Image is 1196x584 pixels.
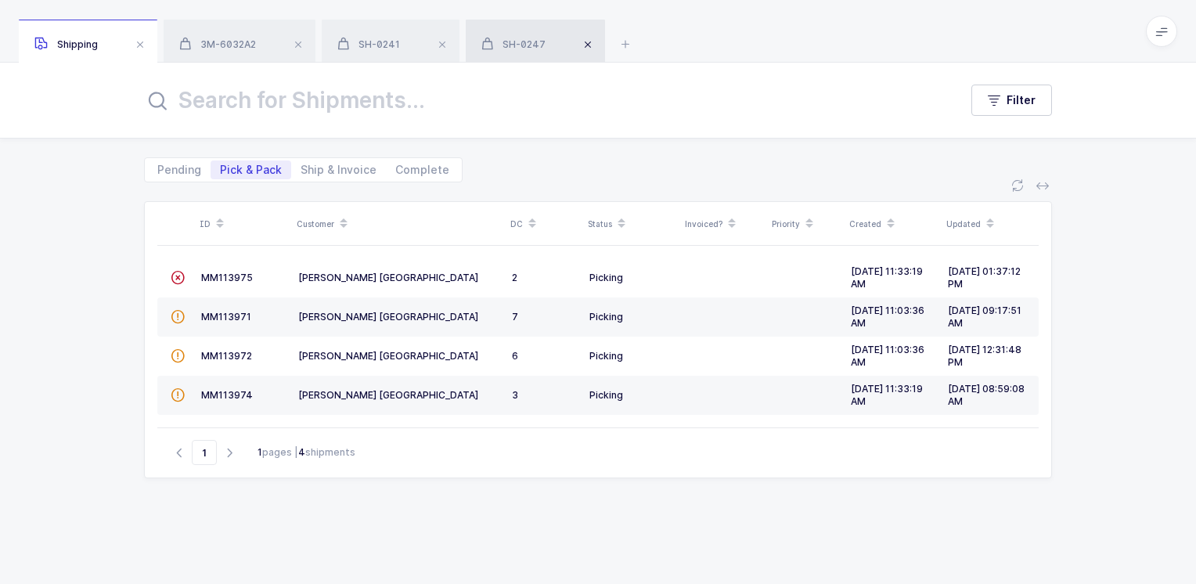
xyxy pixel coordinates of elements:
div: Created [849,211,937,237]
div: ID [200,211,287,237]
span: Picking [589,389,623,401]
span: [DATE] 09:17:51 AM [948,305,1021,329]
span: 2 [512,272,517,283]
span: Pending [157,164,201,175]
span: SH-0241 [337,38,400,50]
span:  [171,350,185,362]
span: 7 [512,311,518,323]
div: DC [510,211,578,237]
span: Pick & Pack [220,164,282,175]
span: [DATE] 11:03:36 AM [851,305,924,329]
span: [PERSON_NAME] [GEOGRAPHIC_DATA] [298,350,478,362]
span: 3 [512,389,518,401]
span:  [171,389,185,401]
span: MM113975 [201,272,253,283]
input: Search for Shipments... [144,81,940,119]
span: Go to [192,440,217,465]
div: pages | shipments [258,445,355,460]
div: Invoiced? [685,211,762,237]
span: Picking [589,272,623,283]
span: 6 [512,350,518,362]
span: [PERSON_NAME] [GEOGRAPHIC_DATA] [298,272,478,283]
span: [DATE] 11:33:19 AM [851,265,923,290]
span: Complete [395,164,449,175]
span: Shipping [34,38,98,50]
span: MM113974 [201,389,253,401]
span: SH-0247 [481,38,546,50]
b: 4 [298,446,305,458]
span:  [171,272,185,283]
span: [DATE] 11:03:36 AM [851,344,924,368]
div: Priority [772,211,840,237]
span: [DATE] 01:37:12 PM [948,265,1021,290]
span: [PERSON_NAME] [GEOGRAPHIC_DATA] [298,311,478,323]
div: Updated [946,211,1034,237]
span: [DATE] 11:33:19 AM [851,383,923,407]
span: 3M-6032A2 [179,38,256,50]
span: [DATE] 12:31:48 PM [948,344,1021,368]
span: Filter [1007,92,1036,108]
b: 1 [258,446,262,458]
span: Picking [589,311,623,323]
span: [DATE] 08:59:08 AM [948,383,1025,407]
span:  [171,311,185,323]
span: Picking [589,350,623,362]
div: Customer [297,211,501,237]
div: Status [588,211,675,237]
span: MM113972 [201,350,252,362]
span: MM113971 [201,311,251,323]
button: Filter [971,85,1052,116]
span: Ship & Invoice [301,164,376,175]
span: [PERSON_NAME] [GEOGRAPHIC_DATA] [298,389,478,401]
